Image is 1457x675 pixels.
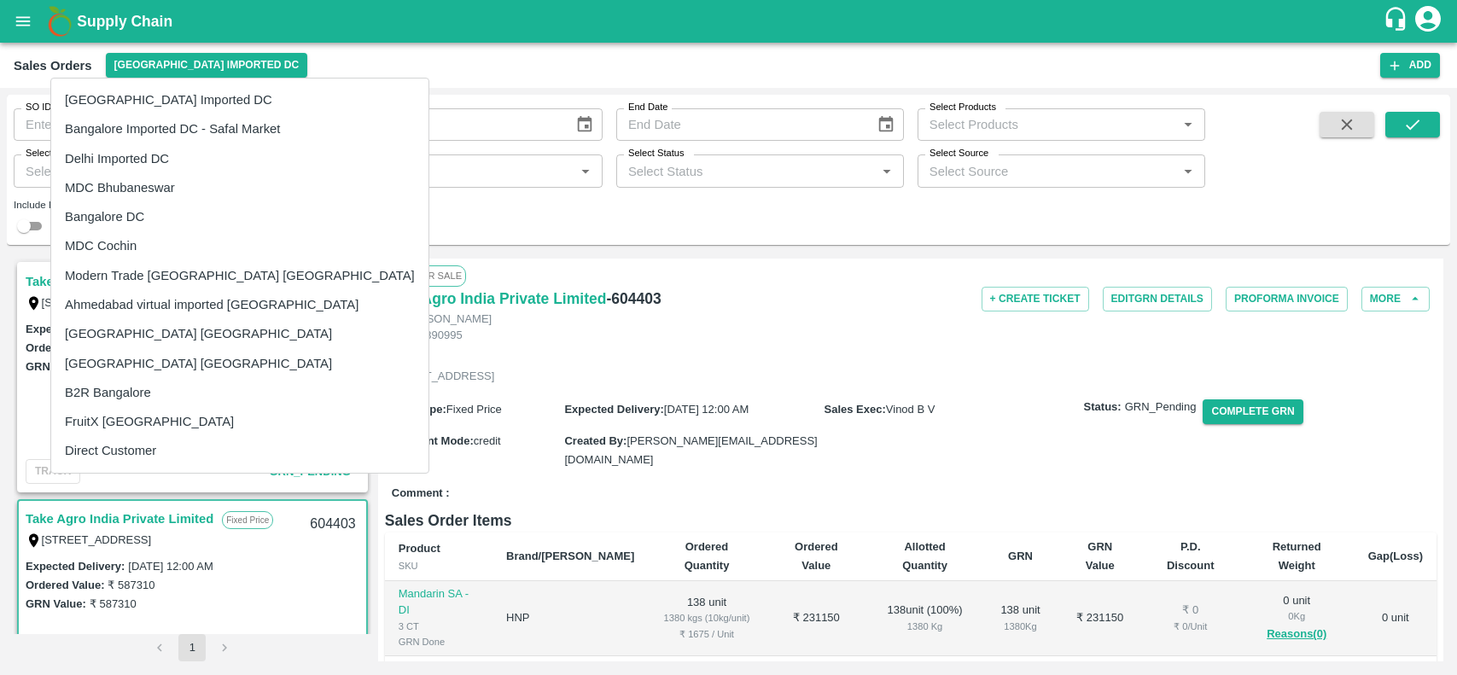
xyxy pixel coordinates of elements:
[51,290,428,319] li: Ahmedabad virtual imported [GEOGRAPHIC_DATA]
[51,261,428,290] li: Modern Trade [GEOGRAPHIC_DATA] [GEOGRAPHIC_DATA]
[51,378,428,407] li: B2R Bangalore
[51,436,428,465] li: Direct Customer
[51,231,428,260] li: MDC Cochin
[51,319,428,348] li: [GEOGRAPHIC_DATA] [GEOGRAPHIC_DATA]
[51,407,428,436] li: FruitX [GEOGRAPHIC_DATA]
[51,349,428,378] li: [GEOGRAPHIC_DATA] [GEOGRAPHIC_DATA]
[51,202,428,231] li: Bangalore DC
[51,85,428,114] li: [GEOGRAPHIC_DATA] Imported DC
[51,173,428,202] li: MDC Bhubaneswar
[51,114,428,143] li: Bangalore Imported DC - Safal Market
[51,144,428,173] li: Delhi Imported DC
